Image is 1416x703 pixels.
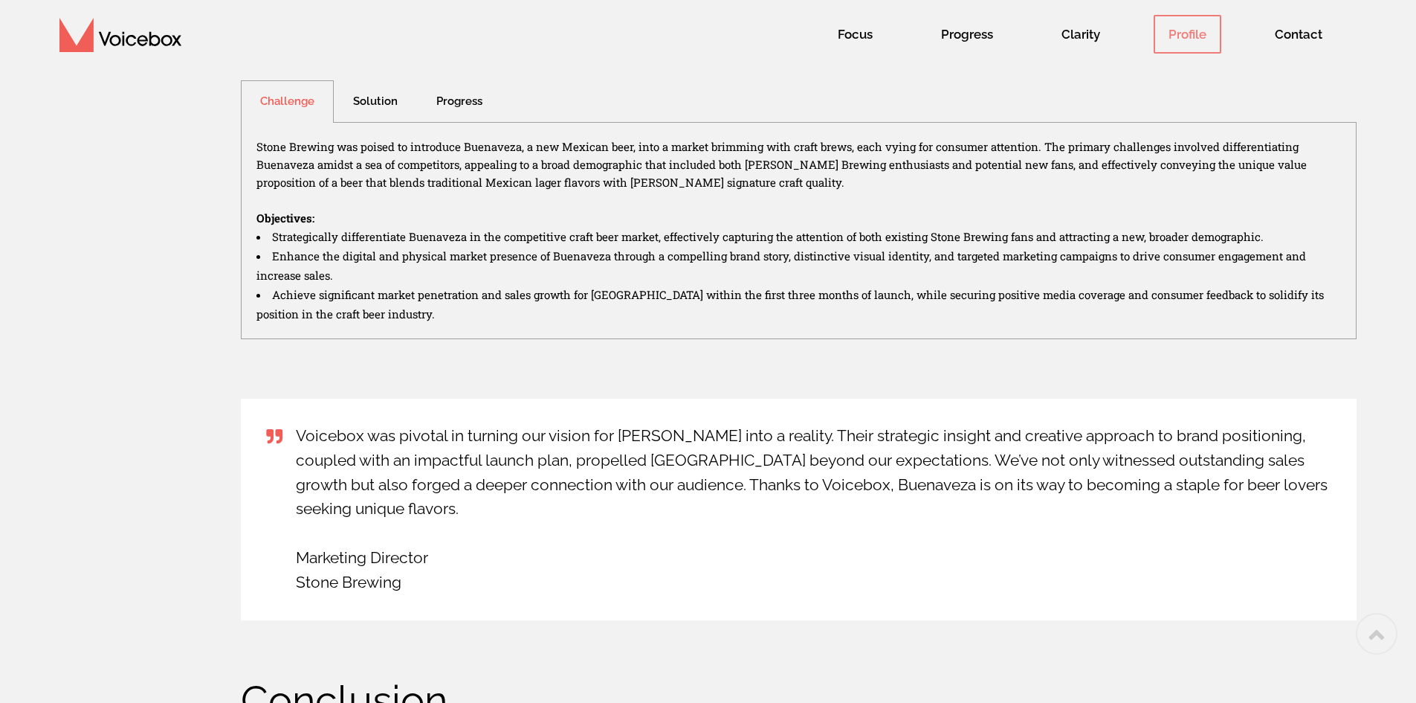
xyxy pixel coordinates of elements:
span: Contact [1260,15,1337,54]
li: Strategically differentiate Buenaveza in the competitive craft beer market, effectively capturing... [256,227,1341,246]
h5: Voicebox was pivotal in turning our vision for [PERSON_NAME] into a reality. Their strategic insi... [266,424,1331,595]
div: Solution [334,80,417,123]
span: Focus [823,15,888,54]
div: Challenge [241,80,334,123]
div: Progress [417,80,502,123]
strong: Objectives: [256,211,314,225]
span: Clarity [1047,15,1115,54]
span: Progress [926,15,1008,54]
span: Profile [1154,15,1221,54]
p: Stone Brewing was poised to introduce Buenaveza, a new Mexican beer, into a market brimming with ... [256,138,1341,191]
li: Enhance the digital and physical market presence of Buenaveza through a compelling brand story, d... [256,246,1341,285]
li: Achieve significant market penetration and sales growth for [GEOGRAPHIC_DATA] within the first th... [256,285,1341,324]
